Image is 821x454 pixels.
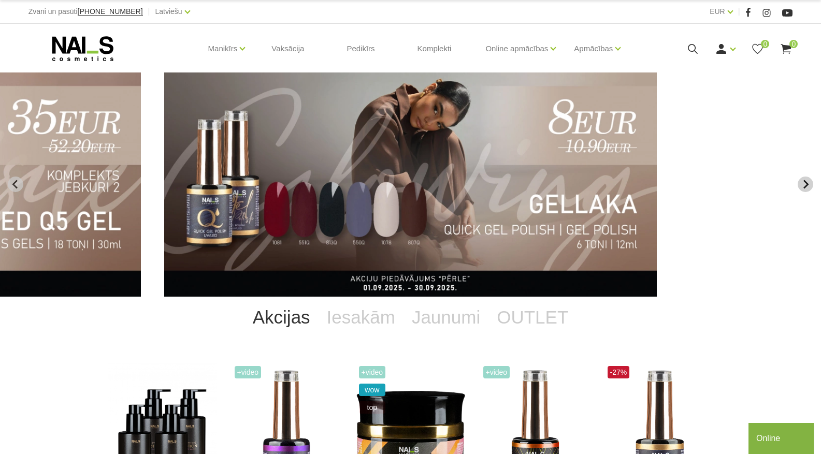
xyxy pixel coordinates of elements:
[789,40,798,48] span: 0
[263,24,312,74] a: Vaksācija
[761,40,769,48] span: 0
[798,177,813,192] button: Next slide
[608,366,630,378] span: -27%
[148,5,150,18] span: |
[409,24,460,74] a: Komplekti
[8,177,23,192] button: Previous slide
[738,5,740,18] span: |
[780,42,793,55] a: 0
[319,297,404,338] a: Iesakām
[78,8,143,16] a: [PHONE_NUMBER]
[359,401,386,414] span: top
[235,366,262,378] span: +Video
[359,366,386,378] span: +Video
[78,7,143,16] span: [PHONE_NUMBER]
[574,28,613,69] a: Apmācības
[164,72,657,297] li: 4 of 12
[485,28,548,69] a: Online apmācības
[751,42,764,55] a: 0
[488,297,577,338] a: OUTLET
[710,5,725,18] a: EUR
[483,366,510,378] span: +Video
[208,28,238,69] a: Manikīrs
[28,5,143,18] div: Zvani un pasūti
[155,5,182,18] a: Latviešu
[244,297,319,338] a: Akcijas
[338,24,383,74] a: Pedikīrs
[748,421,816,454] iframe: chat widget
[404,297,488,338] a: Jaunumi
[359,384,386,396] span: wow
